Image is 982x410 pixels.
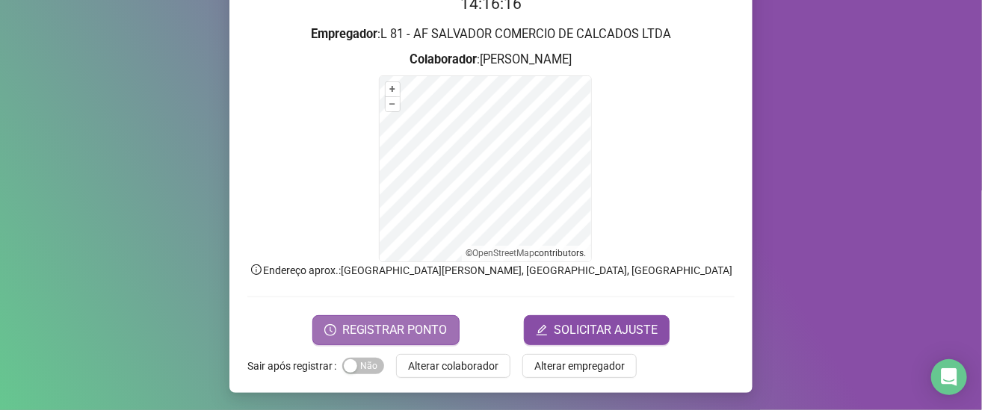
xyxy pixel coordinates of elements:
[554,321,658,339] span: SOLICITAR AJUSTE
[931,359,967,395] div: Open Intercom Messenger
[408,358,498,374] span: Alterar colaborador
[534,358,625,374] span: Alterar empregador
[536,324,548,336] span: edit
[386,82,400,96] button: +
[324,324,336,336] span: clock-circle
[466,248,587,258] li: © contributors.
[250,263,263,276] span: info-circle
[247,25,735,44] h3: : L 81 - AF SALVADOR COMERCIO DE CALCADOS LTDA
[311,27,377,41] strong: Empregador
[247,50,735,69] h3: : [PERSON_NAME]
[247,262,735,279] p: Endereço aprox. : [GEOGRAPHIC_DATA][PERSON_NAME], [GEOGRAPHIC_DATA], [GEOGRAPHIC_DATA]
[247,354,342,378] label: Sair após registrar
[312,315,460,345] button: REGISTRAR PONTO
[522,354,637,378] button: Alterar empregador
[410,52,478,66] strong: Colaborador
[473,248,535,258] a: OpenStreetMap
[386,97,400,111] button: –
[342,321,448,339] span: REGISTRAR PONTO
[524,315,670,345] button: editSOLICITAR AJUSTE
[396,354,510,378] button: Alterar colaborador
